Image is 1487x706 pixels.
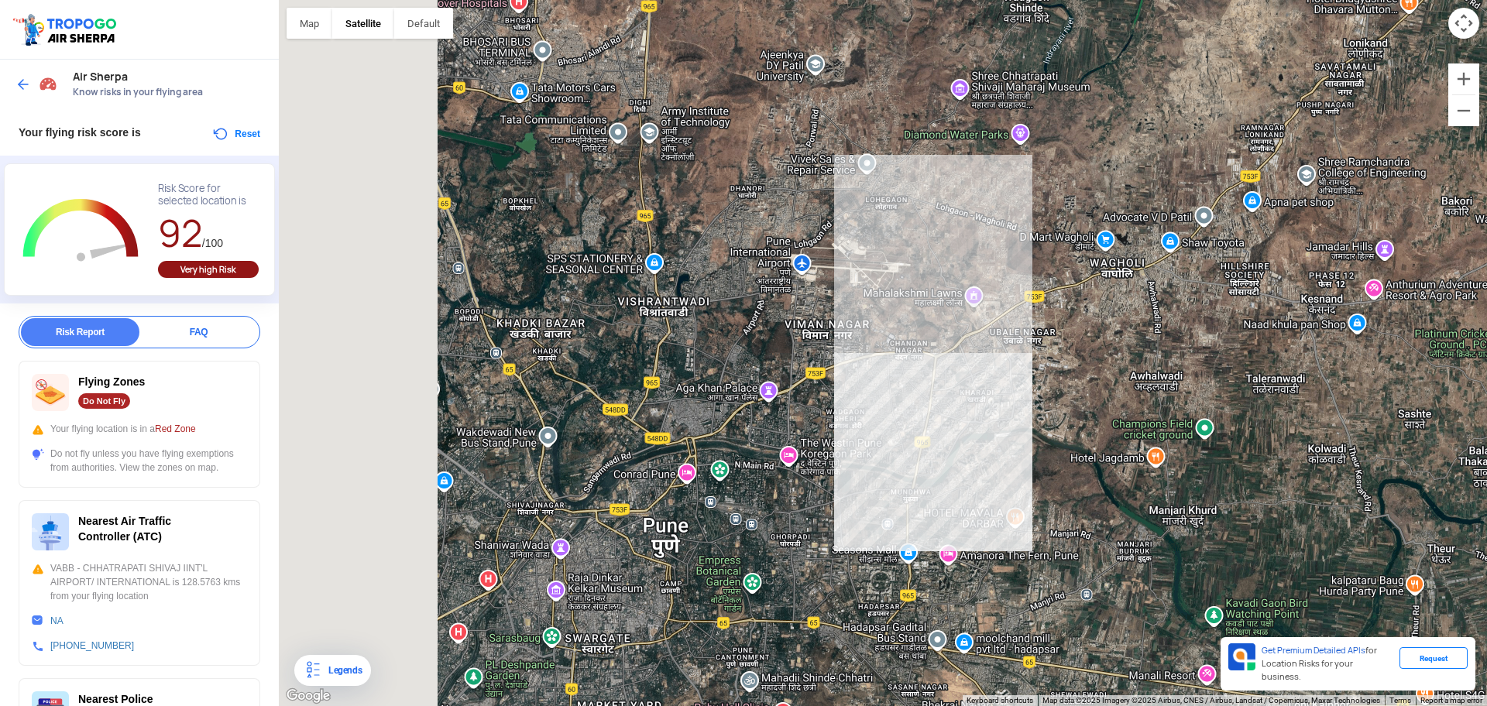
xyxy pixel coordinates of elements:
[283,686,334,706] a: Open this area in Google Maps (opens a new window)
[15,77,31,92] img: ic_arrow_back_blue.svg
[139,318,258,346] div: FAQ
[1448,95,1479,126] button: Zoom out
[967,695,1033,706] button: Keyboard shortcuts
[287,8,332,39] button: Show street map
[202,237,223,249] span: /100
[39,74,57,93] img: Risk Scores
[32,374,69,411] img: ic_nofly.svg
[322,661,362,680] div: Legends
[50,640,134,651] a: [PHONE_NUMBER]
[50,615,64,626] a: NA
[12,12,122,47] img: ic_tgdronemaps.svg
[155,423,196,434] span: Red Zone
[78,393,130,409] div: Do Not Fly
[19,126,141,139] span: Your flying risk score is
[1228,643,1255,670] img: Premium APIs
[1042,696,1380,704] span: Map data ©2025 Imagery ©2025 Airbus, CNES / Airbus, Landsat / Copernicus, Maxar Technologies
[332,8,394,39] button: Show satellite imagery
[158,261,259,278] div: Very high Risk
[1448,8,1479,39] button: Map camera controls
[211,125,260,143] button: Reset
[78,515,171,543] span: Nearest Air Traffic Controller (ATC)
[32,422,247,436] div: Your flying location is in a
[1255,643,1399,684] div: for Location Risks for your business.
[32,561,247,603] div: VABB - CHHATRAPATI SHIVAJ IINT'L AIRPORT/ INTERNATIONAL is 128.5763 kms from your flying location
[1448,63,1479,94] button: Zoom in
[304,661,322,680] img: Legends
[32,513,69,550] img: ic_atc.svg
[158,183,259,207] div: Risk Score for selected location is
[1420,696,1482,704] a: Report a map error
[1399,647,1468,669] div: Request
[73,86,263,98] span: Know risks in your flying area
[158,209,202,258] span: 92
[283,686,334,706] img: Google
[73,70,263,83] span: Air Sherpa
[21,318,139,346] div: Risk Report
[78,375,145,388] span: Flying Zones
[1389,696,1411,704] a: Terms
[32,447,247,475] div: Do not fly unless you have flying exemptions from authorities. View the zones on map.
[1262,645,1365,656] span: Get Premium Detailed APIs
[16,183,146,279] g: Chart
